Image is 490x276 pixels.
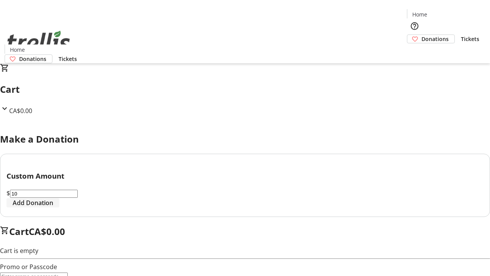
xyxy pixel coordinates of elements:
button: Add Donation [7,198,59,207]
a: Home [407,10,432,18]
span: Home [10,46,25,54]
span: CA$0.00 [29,225,65,238]
a: Donations [5,54,52,63]
span: Tickets [59,55,77,63]
a: Home [5,46,29,54]
input: Donation Amount [10,190,78,198]
button: Help [407,18,422,34]
span: Donations [421,35,449,43]
button: Cart [407,43,422,59]
span: Tickets [461,35,479,43]
h3: Custom Amount [7,171,483,181]
a: Donations [407,34,455,43]
span: CA$0.00 [9,107,32,115]
span: $ [7,189,10,197]
span: Home [412,10,427,18]
span: Add Donation [13,198,53,207]
a: Tickets [52,55,83,63]
a: Tickets [455,35,485,43]
span: Donations [19,55,46,63]
img: Orient E2E Organization PY8owYgghp's Logo [5,22,73,61]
